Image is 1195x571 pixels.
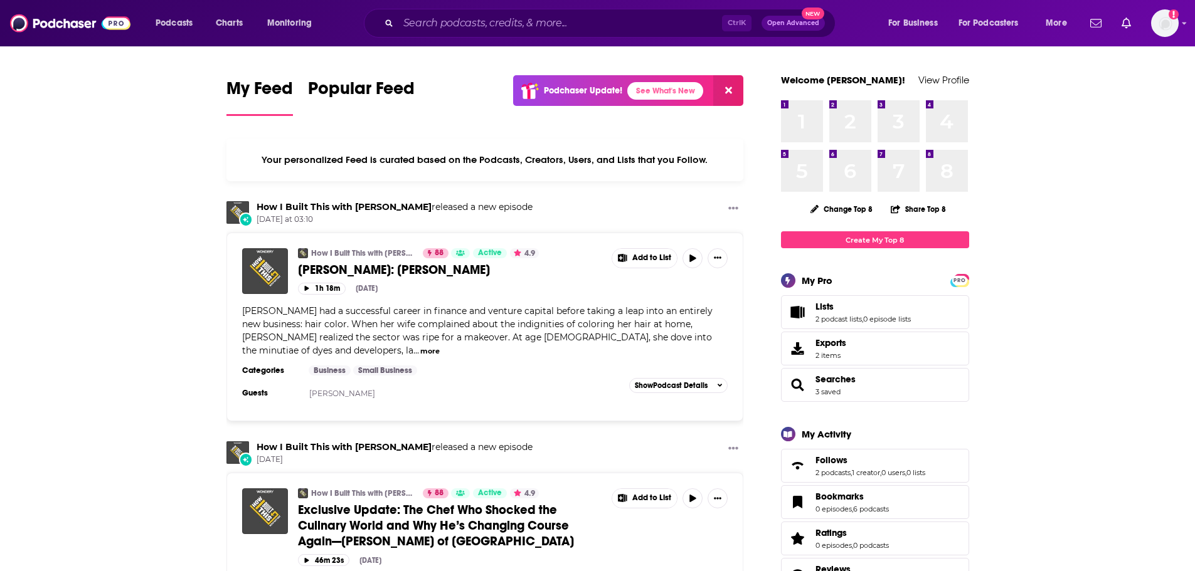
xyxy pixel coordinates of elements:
[852,541,853,550] span: ,
[1046,14,1067,32] span: More
[226,139,744,181] div: Your personalized Feed is curated based on the Podcasts, Creators, Users, and Lists that you Follow.
[632,493,671,503] span: Add to List
[890,197,947,221] button: Share Top 8
[815,541,852,550] a: 0 episodes
[226,441,249,464] a: How I Built This with Guy Raz
[612,489,677,508] button: Show More Button
[635,381,708,390] span: Show Podcast Details
[510,248,539,258] button: 4.9
[239,212,253,226] div: New Episode
[815,337,846,348] span: Exports
[905,468,906,477] span: ,
[852,505,853,513] span: ,
[473,248,507,258] a: Active
[880,468,881,477] span: ,
[815,527,889,538] a: Ratings
[376,9,847,38] div: Search podcasts, credits, & more...
[473,488,507,498] a: Active
[147,13,209,33] button: open menu
[785,457,810,474] a: Follows
[257,201,432,212] a: How I Built This with Guy Raz
[723,441,743,457] button: Show More Button
[862,315,863,323] span: ,
[781,485,969,519] span: Bookmarks
[781,231,969,248] a: Create My Top 8
[815,468,851,477] a: 2 podcasts
[308,78,415,116] a: Popular Feed
[781,521,969,555] span: Ratings
[918,74,969,86] a: View Profile
[311,248,415,258] a: How I Built This with [PERSON_NAME]
[723,201,743,217] button: Show More Button
[767,20,819,26] span: Open Advanced
[242,488,288,534] img: Exclusive Update: The Chef Who Shocked the Culinary World and Why He’s Changing Course Again—Dani...
[242,305,713,356] span: [PERSON_NAME] had a successful career in finance and venture capital before taking a leap into an...
[950,13,1037,33] button: open menu
[722,15,752,31] span: Ctrl K
[785,376,810,394] a: Searches
[851,468,852,477] span: ,
[308,78,415,107] span: Popular Feed
[156,14,193,32] span: Podcasts
[298,262,603,278] a: [PERSON_NAME]: [PERSON_NAME]
[298,248,308,258] a: How I Built This with Guy Raz
[267,14,312,32] span: Monitoring
[852,468,880,477] a: 1 creator
[815,315,862,323] a: 2 podcast lists
[10,11,130,35] a: Podchaser - Follow, Share and Rate Podcasts
[311,488,415,498] a: How I Built This with [PERSON_NAME]
[629,378,728,393] button: ShowPodcast Details
[802,8,824,19] span: New
[888,14,938,32] span: For Business
[298,554,349,566] button: 46m 23s
[815,301,834,312] span: Lists
[815,374,856,385] span: Searches
[1085,13,1107,34] a: Show notifications dropdown
[226,201,249,224] img: How I Built This with Guy Raz
[257,441,533,453] h3: released a new episode
[298,488,308,498] img: How I Built This with Guy Raz
[258,13,328,33] button: open menu
[1151,9,1179,37] span: Logged in as BerkMarc
[781,74,905,86] a: Welcome [PERSON_NAME]!
[627,82,703,100] a: See What's New
[802,275,832,286] div: My Pro
[815,491,864,502] span: Bookmarks
[226,78,293,116] a: My Feed
[815,454,847,466] span: Follows
[802,428,851,440] div: My Activity
[413,345,419,356] span: ...
[242,365,299,375] h3: Categories
[781,332,969,365] a: Exports
[353,365,417,375] a: Small Business
[781,295,969,329] span: Lists
[1169,9,1179,19] svg: Add a profile image
[298,502,574,549] span: Exclusive Update: The Chef Who Shocked the Culinary World and Why He’s Changing Course Again—[PER...
[959,14,1019,32] span: For Podcasters
[863,315,911,323] a: 0 episode lists
[510,488,539,498] button: 4.9
[544,85,622,96] p: Podchaser Update!
[879,13,953,33] button: open menu
[398,13,722,33] input: Search podcasts, credits, & more...
[762,16,825,31] button: Open AdvancedNew
[785,530,810,547] a: Ratings
[435,487,443,500] span: 88
[420,346,440,357] button: more
[257,454,533,465] span: [DATE]
[257,201,533,213] h3: released a new episode
[781,449,969,483] span: Follows
[785,303,810,321] a: Lists
[1151,9,1179,37] img: User Profile
[478,247,502,259] span: Active
[1151,9,1179,37] button: Show profile menu
[1117,13,1136,34] a: Show notifications dropdown
[356,284,378,293] div: [DATE]
[216,14,243,32] span: Charts
[815,527,847,538] span: Ratings
[853,541,889,550] a: 0 podcasts
[815,387,841,396] a: 3 saved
